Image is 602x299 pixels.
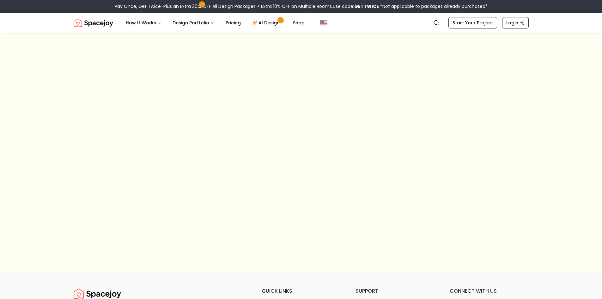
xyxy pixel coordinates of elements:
[115,3,488,9] div: Pay Once, Get Twice-Plus an Extra 30% OFF All Design Packages + Extra 10% OFF on Multiple Rooms.
[320,19,327,27] img: United States
[247,16,287,29] a: AI Design
[167,16,219,29] button: Design Portfolio
[450,287,529,295] h6: connect with us
[121,16,166,29] button: How It Works
[356,287,435,295] h6: support
[262,287,341,295] h6: quick links
[379,3,488,9] span: *Not applicable to packages already purchased*
[288,16,310,29] a: Shop
[74,16,113,29] a: Spacejoy
[354,3,379,9] b: GETTWICE
[448,17,497,28] a: Start Your Project
[121,16,310,29] nav: Main
[333,3,379,9] span: Use code:
[74,16,113,29] img: Spacejoy Logo
[502,17,529,28] a: Login
[74,13,529,33] nav: Global
[221,16,246,29] a: Pricing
